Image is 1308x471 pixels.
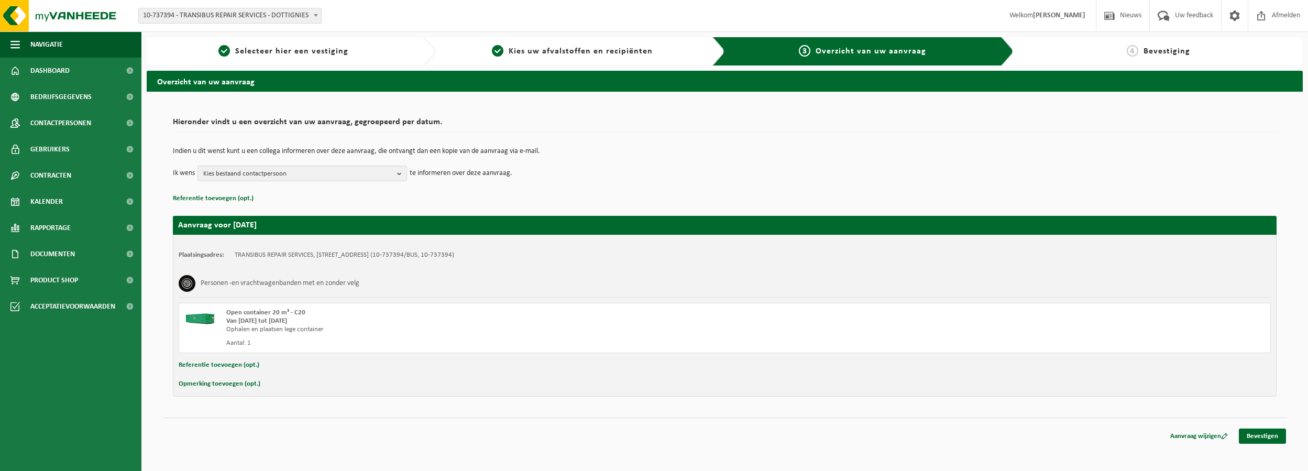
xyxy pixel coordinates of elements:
span: 10-737394 - TRANSIBUS REPAIR SERVICES - DOTTIGNIES [139,8,321,23]
button: Referentie toevoegen (opt.) [179,358,259,372]
div: Ophalen en plaatsen lege container [226,325,767,334]
p: Ik wens [173,166,195,181]
span: Gebruikers [30,136,70,162]
p: te informeren over deze aanvraag. [410,166,512,181]
h2: Overzicht van uw aanvraag [147,71,1303,91]
a: 2Kies uw afvalstoffen en recipiënten [441,45,704,58]
button: Kies bestaand contactpersoon [197,166,407,181]
p: Indien u dit wenst kunt u een collega informeren over deze aanvraag, die ontvangt dan een kopie v... [173,148,1277,155]
span: Overzicht van uw aanvraag [816,47,926,56]
div: Aantal: 1 [226,339,767,347]
a: 1Selecteer hier een vestiging [152,45,415,58]
h3: Personen -en vrachtwagenbanden met en zonder velg [201,275,359,292]
span: 3 [799,45,810,57]
span: Bedrijfsgegevens [30,84,92,110]
span: Acceptatievoorwaarden [30,293,115,320]
span: Kalender [30,189,63,215]
button: Opmerking toevoegen (opt.) [179,377,260,391]
span: Bevestiging [1144,47,1190,56]
span: Documenten [30,241,75,267]
span: 4 [1127,45,1138,57]
span: Kies bestaand contactpersoon [203,166,393,182]
span: Contracten [30,162,71,189]
span: Product Shop [30,267,78,293]
h2: Hieronder vindt u een overzicht van uw aanvraag, gegroepeerd per datum. [173,118,1277,132]
td: TRANSIBUS REPAIR SERVICES, [STREET_ADDRESS] (10-737394/BUS, 10-737394) [235,251,454,259]
span: 1 [218,45,230,57]
span: Contactpersonen [30,110,91,136]
span: Selecteer hier een vestiging [235,47,348,56]
a: Bevestigen [1239,429,1286,444]
span: Open container 20 m³ - C20 [226,309,305,316]
span: Navigatie [30,31,63,58]
strong: Aanvraag voor [DATE] [178,221,257,229]
span: Dashboard [30,58,70,84]
span: Kies uw afvalstoffen en recipiënten [509,47,653,56]
strong: [PERSON_NAME] [1033,12,1085,19]
strong: Plaatsingsadres: [179,251,224,258]
strong: Van [DATE] tot [DATE] [226,317,287,324]
span: 10-737394 - TRANSIBUS REPAIR SERVICES - DOTTIGNIES [138,8,322,24]
a: Aanvraag wijzigen [1162,429,1236,444]
span: Rapportage [30,215,71,241]
span: 2 [492,45,503,57]
img: HK-XC-20-GN-00.png [184,309,216,324]
button: Referentie toevoegen (opt.) [173,192,254,205]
